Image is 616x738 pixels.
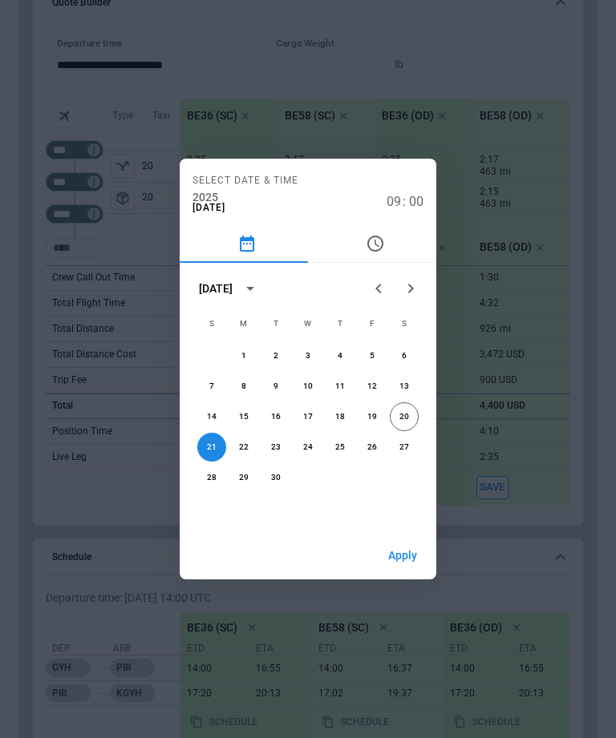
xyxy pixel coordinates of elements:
button: 15 [229,402,258,431]
span: Wednesday [294,308,322,340]
button: 10 [294,372,322,401]
div: [DATE] [199,282,233,296]
button: calendar view is open, switch to year view [237,276,263,301]
span: Monday [229,308,258,340]
button: 5 [358,341,387,370]
button: Next month [395,272,427,304]
button: 1 [229,341,258,370]
button: 11 [326,372,355,401]
button: 9 [261,372,290,401]
button: Previous month [363,272,395,304]
button: 23 [261,433,290,462]
button: 28 [197,463,226,492]
span: Friday [358,308,387,340]
button: [DATE] [192,204,225,212]
button: 6 [390,341,419,370]
button: 24 [294,433,322,462]
button: Apply [375,538,430,573]
button: 18 [326,402,355,431]
button: 3 [294,341,322,370]
button: 12 [358,372,387,401]
button: 20 [390,402,419,431]
button: 16 [261,402,290,431]
button: 19 [358,402,387,431]
button: 27 [390,433,419,462]
button: 25 [326,433,355,462]
button: 14 [197,402,226,431]
button: 17 [294,402,322,431]
button: 2 [261,341,290,370]
button: 4 [326,341,355,370]
span: Thursday [326,308,355,340]
button: 21 [197,433,226,462]
button: 22 [229,433,258,462]
button: pick date [180,224,308,263]
span: Sunday [197,308,226,340]
button: 30 [261,463,290,492]
button: 7 [197,372,226,401]
button: 26 [358,433,387,462]
span: Saturday [390,308,419,340]
span: Tuesday [261,308,290,340]
button: 00 [409,194,423,209]
button: 2025 [192,191,218,204]
span: Select date & time [192,171,298,191]
button: pick time [308,224,436,263]
button: 8 [229,372,258,401]
span: : [403,194,406,209]
button: 29 [229,463,258,492]
button: 09 [387,194,401,209]
button: 13 [390,372,419,401]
